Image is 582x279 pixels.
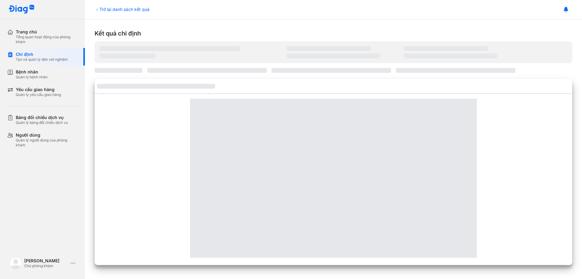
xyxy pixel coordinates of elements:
[16,29,78,35] div: Trang chủ
[95,29,572,38] div: Kết quả chỉ định
[16,52,68,57] div: Chỉ định
[16,69,48,75] div: Bệnh nhân
[10,257,22,269] img: logo
[16,87,61,92] div: Yêu cầu giao hàng
[16,92,61,97] div: Quản lý yêu cầu giao hàng
[16,120,68,125] div: Quản lý bảng đối chiếu dịch vụ
[16,75,48,80] div: Quản lý bệnh nhân
[16,57,68,62] div: Tạo và quản lý đơn xét nghiệm
[16,35,78,44] div: Tổng quan hoạt động của phòng khám
[8,5,35,14] img: logo
[24,258,68,264] div: [PERSON_NAME]
[16,115,68,120] div: Bảng đối chiếu dịch vụ
[16,138,78,148] div: Quản lý người dùng của phòng khám
[16,132,78,138] div: Người dùng
[24,264,68,268] div: Chủ phòng khám
[95,6,149,12] div: Trở lại danh sách kết quả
